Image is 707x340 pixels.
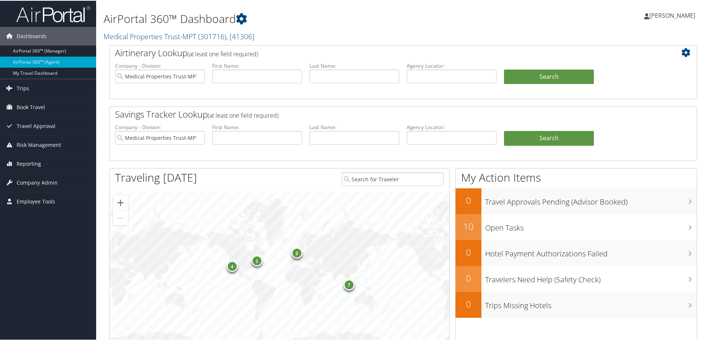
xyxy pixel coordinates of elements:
[17,192,55,210] span: Employee Tools
[456,169,697,185] h1: My Action Items
[485,270,697,284] h3: Travelers Need Help (Safety Check)
[115,169,197,185] h1: Traveling [DATE]
[17,97,45,116] span: Book Travel
[16,5,90,22] img: airportal-logo.png
[309,61,399,69] label: Last Name:
[104,31,254,41] a: Medical Properties Trust-MPT
[456,265,697,291] a: 0Travelers Need Help (Safety Check)
[649,11,695,19] span: [PERSON_NAME]
[644,4,703,26] a: [PERSON_NAME]
[504,69,594,84] button: Search
[485,244,697,258] h3: Hotel Payment Authorizations Failed
[343,279,354,290] div: 7
[198,31,226,41] span: ( 301716 )
[212,123,302,130] label: First Name:
[113,210,128,225] button: Zoom out
[17,154,41,172] span: Reporting
[456,219,481,232] h2: 10
[485,296,697,310] h3: Trips Missing Hotels
[251,255,263,266] div: 1
[456,193,481,206] h2: 0
[342,172,444,185] input: Search for Traveler
[226,31,254,41] span: , [ 41306 ]
[456,297,481,310] h2: 0
[291,247,302,258] div: 2
[456,188,697,213] a: 0Travel Approvals Pending (Advisor Booked)
[485,192,697,206] h3: Travel Approvals Pending (Advisor Booked)
[456,245,481,258] h2: 0
[17,173,58,191] span: Company Admin
[115,61,205,69] label: Company - Division:
[407,123,497,130] label: Agency Locator:
[407,61,497,69] label: Agency Locator:
[115,123,205,130] label: Company - Division:
[115,46,642,58] h2: Airtinerary Lookup
[226,260,237,271] div: 4
[485,218,697,232] h3: Open Tasks
[17,26,47,45] span: Dashboards
[113,195,128,209] button: Zoom in
[115,107,642,120] h2: Savings Tracker Lookup
[187,49,258,57] span: (at least one field required)
[456,239,697,265] a: 0Hotel Payment Authorizations Failed
[456,271,481,284] h2: 0
[309,123,399,130] label: Last Name:
[17,78,29,97] span: Trips
[17,135,61,154] span: Risk Management
[456,213,697,239] a: 10Open Tasks
[208,111,278,119] span: (at least one field required)
[504,130,594,145] a: Search
[17,116,55,135] span: Travel Approval
[115,130,205,144] input: search accounts
[212,61,302,69] label: First Name:
[456,291,697,317] a: 0Trips Missing Hotels
[104,10,503,26] h1: AirPortal 360™ Dashboard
